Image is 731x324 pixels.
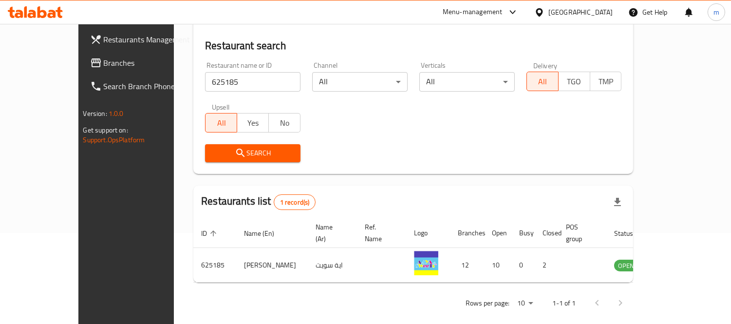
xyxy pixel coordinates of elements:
span: POS group [566,221,595,245]
span: Search Branch Phone [104,80,193,92]
span: Ref. Name [365,221,394,245]
span: Branches [104,57,193,69]
span: No [273,116,297,130]
th: Open [484,218,511,248]
button: TMP [590,72,622,91]
span: Status [614,228,646,239]
span: 1.0.0 [109,107,124,120]
th: Closed [535,218,558,248]
th: Busy [511,218,535,248]
div: All [312,72,408,92]
a: Branches [82,51,201,75]
span: Get support on: [83,124,128,136]
a: Restaurants Management [82,28,201,51]
td: 12 [450,248,484,283]
td: اية سويت [308,248,357,283]
div: [GEOGRAPHIC_DATA] [548,7,613,18]
span: m [713,7,719,18]
span: OPEN [614,260,638,271]
div: All [419,72,515,92]
th: Logo [406,218,450,248]
table: enhanced table [193,218,691,283]
span: Name (Ar) [316,221,345,245]
h2: Restaurants list [201,194,316,210]
div: Menu-management [443,6,503,18]
h2: Restaurant search [205,38,621,53]
label: Upsell [212,103,230,110]
button: All [526,72,559,91]
button: All [205,113,237,133]
td: [PERSON_NAME] [236,248,308,283]
span: TGO [562,75,586,89]
button: Search [205,144,300,162]
span: TMP [594,75,618,89]
p: 1-1 of 1 [552,297,576,309]
p: Rows per page: [466,297,509,309]
div: Rows per page: [513,296,537,311]
button: Yes [237,113,269,133]
button: No [268,113,300,133]
img: Aaya Sweets [414,251,438,275]
span: Version: [83,107,107,120]
div: Export file [606,191,629,214]
span: ID [201,228,220,239]
span: Yes [241,116,265,130]
button: TGO [558,72,590,91]
td: 10 [484,248,511,283]
span: Name (En) [244,228,287,239]
th: Branches [450,218,484,248]
input: Search for restaurant name or ID.. [205,72,300,92]
a: Support.OpsPlatform [83,133,145,146]
td: 625185 [193,248,236,283]
span: 1 record(s) [274,198,316,207]
span: All [209,116,233,130]
span: Restaurants Management [104,34,193,45]
td: 0 [511,248,535,283]
span: All [531,75,555,89]
span: Search [213,147,293,159]
label: Delivery [533,62,558,69]
div: Total records count [274,194,316,210]
td: 2 [535,248,558,283]
a: Search Branch Phone [82,75,201,98]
